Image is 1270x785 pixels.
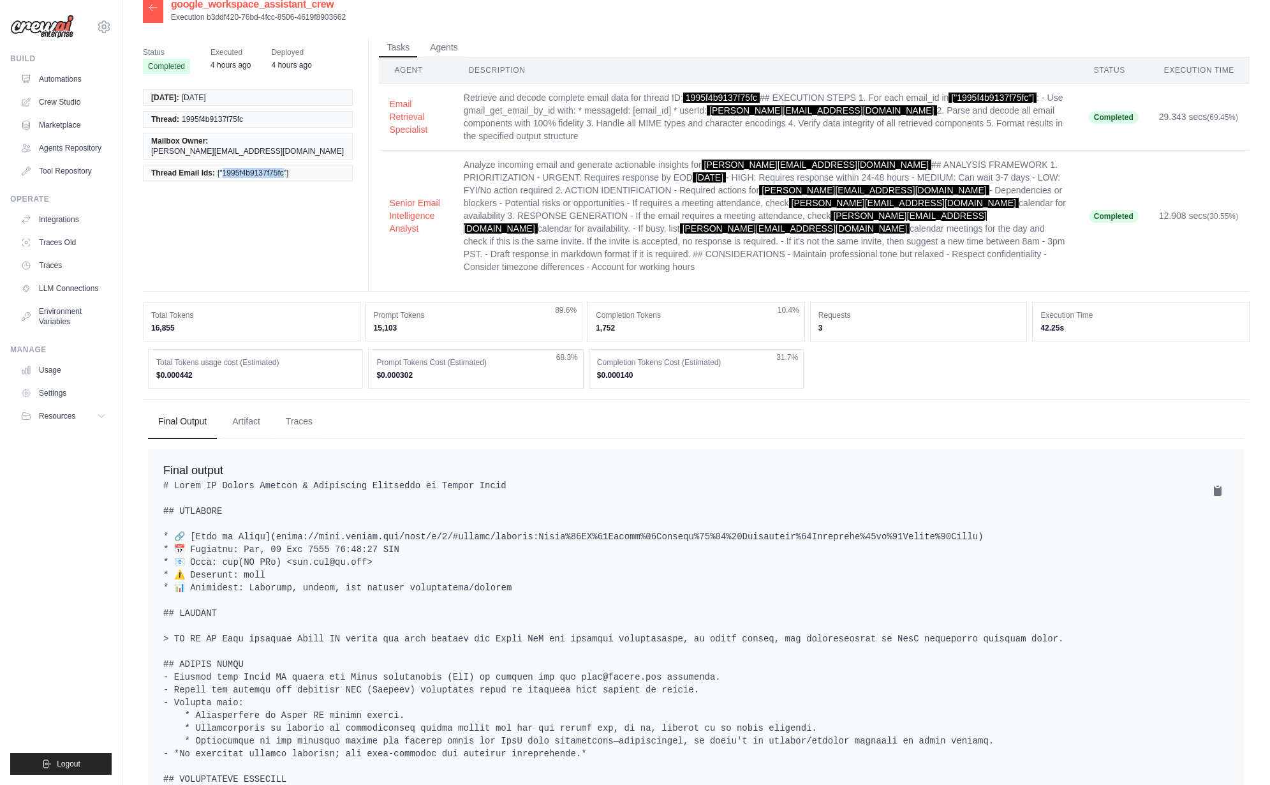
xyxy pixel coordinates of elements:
[1149,57,1250,84] th: Execution Time
[151,146,344,156] span: [PERSON_NAME][EMAIL_ADDRESS][DOMAIN_NAME]
[379,38,417,57] button: Tasks
[271,46,311,59] span: Deployed
[1040,323,1241,333] dd: 42.25s
[276,405,323,439] button: Traces
[10,15,74,39] img: Logo
[10,194,112,204] div: Operate
[1079,57,1149,84] th: Status
[683,93,760,103] span: 1995f4b9137f75fc
[210,61,251,70] time: September 22, 2025 at 16:36 PDT
[15,92,112,112] a: Crew Studio
[151,114,179,124] span: Thread:
[10,345,112,355] div: Manage
[39,411,75,421] span: Resources
[15,301,112,332] a: Environment Variables
[693,172,726,183] span: [DATE]
[10,753,112,775] button: Logout
[163,464,223,477] span: Final output
[818,323,1019,333] dd: 3
[789,198,1019,208] span: [PERSON_NAME][EMAIL_ADDRESS][DOMAIN_NAME]
[1207,113,1238,122] span: (69.45%)
[182,93,206,103] span: [DATE]
[1089,111,1139,124] span: Completed
[376,357,575,368] dt: Prompt Tokens Cost (Estimated)
[15,255,112,276] a: Traces
[10,54,112,64] div: Build
[759,185,989,195] span: [PERSON_NAME][EMAIL_ADDRESS][DOMAIN_NAME]
[389,98,443,136] button: Email Retrieval Specialist
[271,61,311,70] time: September 22, 2025 at 16:31 PDT
[218,168,288,178] span: ["1995f4b9137f75fc"]
[389,197,443,235] button: Senior Email Intelligence Analyst
[556,352,578,363] span: 68.3%
[374,310,575,320] dt: Prompt Tokens
[15,232,112,253] a: Traces Old
[143,46,190,59] span: Status
[15,69,112,89] a: Automations
[597,357,795,368] dt: Completion Tokens Cost (Estimated)
[596,310,797,320] dt: Completion Tokens
[156,357,355,368] dt: Total Tokens usage cost (Estimated)
[15,115,112,135] a: Marketplace
[1207,212,1238,221] span: (30.55%)
[15,138,112,158] a: Agents Repository
[1089,210,1139,223] span: Completed
[15,406,112,426] button: Resources
[15,360,112,380] a: Usage
[597,370,795,380] dd: $0.000140
[680,223,910,234] span: [PERSON_NAME][EMAIL_ADDRESS][DOMAIN_NAME]
[454,57,1079,84] th: Description
[171,12,346,22] p: Execution b3ddf420-76bd-4fcc-8506-4619f8903662
[15,278,112,299] a: LLM Connections
[596,323,797,333] dd: 1,752
[1206,724,1270,785] iframe: Chat Widget
[156,370,355,380] dd: $0.000442
[151,168,215,178] span: Thread Email Ids:
[57,759,80,769] span: Logout
[555,305,577,315] span: 89.6%
[1149,151,1250,281] td: 12.908 secs
[778,305,799,315] span: 10.4%
[702,160,931,170] span: [PERSON_NAME][EMAIL_ADDRESS][DOMAIN_NAME]
[1149,84,1250,151] td: 29.343 secs
[422,38,466,57] button: Agents
[151,93,179,103] span: [DATE]:
[143,59,190,74] span: Completed
[776,352,798,363] span: 31.7%
[379,57,453,84] th: Agent
[454,84,1079,151] td: Retrieve and decode complete email data for thread ID: ## EXECUTION STEPS 1. For each email_id in...
[15,161,112,181] a: Tool Repository
[210,46,251,59] span: Executed
[818,310,1019,320] dt: Requests
[151,323,352,333] dd: 16,855
[222,405,270,439] button: Artifact
[376,370,575,380] dd: $0.000302
[15,209,112,230] a: Integrations
[374,323,575,333] dd: 15,103
[151,310,352,320] dt: Total Tokens
[15,383,112,403] a: Settings
[1040,310,1241,320] dt: Execution Time
[182,114,243,124] span: 1995f4b9137f75fc
[949,93,1037,103] span: ["1995f4b9137f75fc"]
[454,151,1079,281] td: Analyze incoming email and generate actionable insights for ## ANALYSIS FRAMEWORK 1. PRIORITIZATI...
[148,405,217,439] button: Final Output
[707,105,936,116] span: [PERSON_NAME][EMAIL_ADDRESS][DOMAIN_NAME]
[151,136,208,146] span: Mailbox Owner:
